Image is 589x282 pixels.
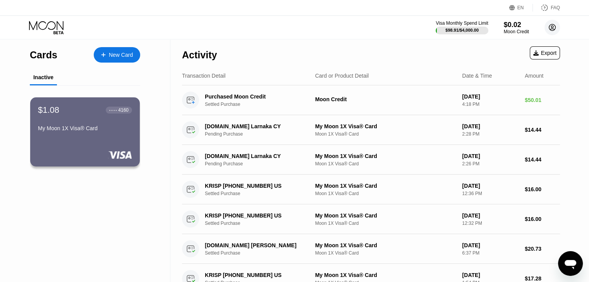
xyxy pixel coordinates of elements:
div: 2:28 PM [462,131,519,137]
div: [DATE] [462,153,519,159]
div: [DOMAIN_NAME] [PERSON_NAME]Settled PurchaseMy Moon 1X Visa® CardMoon 1X Visa® Card[DATE]6:37 PM$2... [182,234,560,264]
div: Export [530,46,560,59]
div: Visa Monthly Spend Limit [436,20,488,26]
div: KRISP [PHONE_NUMBER] USSettled PurchaseMy Moon 1X Visa® CardMoon 1X Visa® Card[DATE]12:32 PM$16.00 [182,204,560,234]
div: [DOMAIN_NAME] [PERSON_NAME] [205,242,311,248]
div: Settled Purchase [205,250,319,256]
div: [DATE] [462,212,519,219]
div: 12:36 PM [462,191,519,196]
div: Export [533,50,556,56]
div: Transaction Detail [182,73,225,79]
div: My Moon 1X Visa® Card [38,125,132,131]
div: My Moon 1X Visa® Card [315,272,456,278]
div: [DATE] [462,93,519,100]
div: My Moon 1X Visa® Card [315,123,456,129]
div: Moon 1X Visa® Card [315,191,456,196]
div: 4160 [118,107,129,113]
div: My Moon 1X Visa® Card [315,153,456,159]
div: Settled Purchase [205,191,319,196]
div: [DATE] [462,272,519,278]
div: Moon 1X Visa® Card [315,221,456,226]
div: 2:26 PM [462,161,519,166]
div: Inactive [33,74,53,80]
div: Settled Purchase [205,221,319,226]
div: $16.00 [525,186,560,192]
div: ● ● ● ● [109,109,117,111]
div: Card or Product Detail [315,73,369,79]
div: $50.01 [525,97,560,103]
div: Purchased Moon CreditSettled PurchaseMoon Credit[DATE]4:18 PM$50.01 [182,85,560,115]
div: My Moon 1X Visa® Card [315,212,456,219]
div: My Moon 1X Visa® Card [315,183,456,189]
div: $14.44 [525,127,560,133]
div: KRISP [PHONE_NUMBER] USSettled PurchaseMy Moon 1X Visa® CardMoon 1X Visa® Card[DATE]12:36 PM$16.00 [182,175,560,204]
div: Cards [30,49,57,61]
div: [DATE] [462,183,519,189]
div: [DATE] [462,242,519,248]
div: Moon 1X Visa® Card [315,161,456,166]
div: Pending Purchase [205,161,319,166]
div: EN [509,4,533,12]
div: New Card [109,52,133,58]
div: Moon 1X Visa® Card [315,250,456,256]
iframe: Button to launch messaging window [558,251,583,276]
div: $20.73 [525,246,560,252]
div: EN [517,5,524,10]
div: [DATE] [462,123,519,129]
div: 12:32 PM [462,221,519,226]
div: $0.02 [504,21,529,29]
div: My Moon 1X Visa® Card [315,242,456,248]
div: $1.08 [38,105,59,115]
div: Pending Purchase [205,131,319,137]
div: $14.44 [525,156,560,163]
div: Activity [182,49,217,61]
div: [DOMAIN_NAME] Larnaka CYPending PurchaseMy Moon 1X Visa® CardMoon 1X Visa® Card[DATE]2:28 PM$14.44 [182,115,560,145]
div: 4:18 PM [462,102,519,107]
div: [DOMAIN_NAME] Larnaka CYPending PurchaseMy Moon 1X Visa® CardMoon 1X Visa® Card[DATE]2:26 PM$14.44 [182,145,560,175]
div: 6:37 PM [462,250,519,256]
div: KRISP [PHONE_NUMBER] US [205,272,311,278]
div: Visa Monthly Spend Limit$98.91/$4,000.00 [436,20,488,34]
div: $1.08● ● ● ●4160My Moon 1X Visa® Card [30,97,140,166]
div: $17.28 [525,275,560,282]
div: New Card [94,47,140,63]
div: Date & Time [462,73,492,79]
div: [DOMAIN_NAME] Larnaka CY [205,123,311,129]
div: $16.00 [525,216,560,222]
div: $0.02Moon Credit [504,21,529,34]
div: Settled Purchase [205,102,319,107]
div: [DOMAIN_NAME] Larnaka CY [205,153,311,159]
div: Moon Credit [315,96,456,102]
div: Moon Credit [504,29,529,34]
div: Purchased Moon Credit [205,93,311,100]
div: FAQ [533,4,560,12]
div: FAQ [551,5,560,10]
div: $98.91 / $4,000.00 [445,28,479,32]
div: KRISP [PHONE_NUMBER] US [205,183,311,189]
div: Moon 1X Visa® Card [315,131,456,137]
div: KRISP [PHONE_NUMBER] US [205,212,311,219]
div: Amount [525,73,543,79]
